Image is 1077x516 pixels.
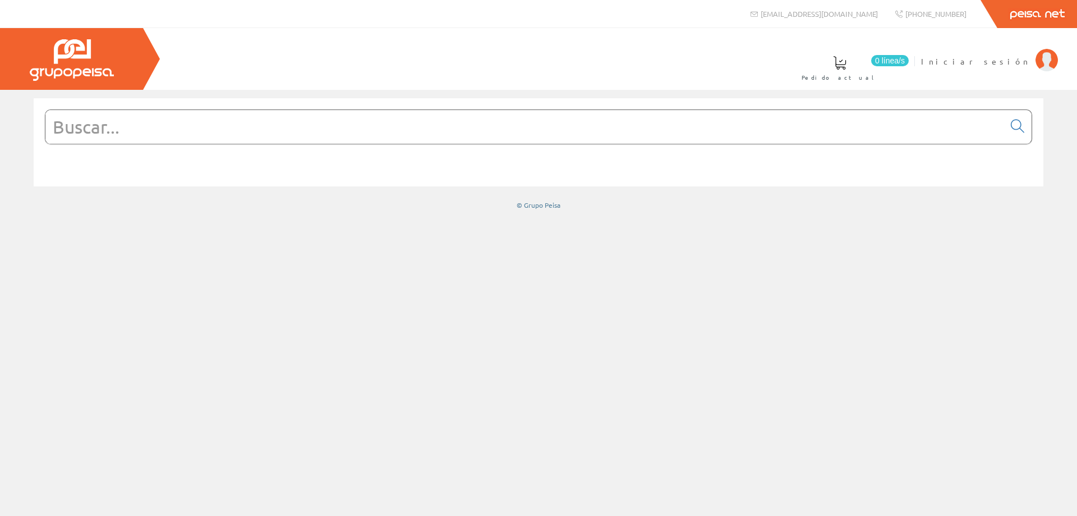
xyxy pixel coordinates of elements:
[905,9,966,19] span: [PHONE_NUMBER]
[761,9,878,19] span: [EMAIL_ADDRESS][DOMAIN_NAME]
[34,200,1043,210] div: © Grupo Peisa
[871,55,909,66] span: 0 línea/s
[30,39,114,81] img: Grupo Peisa
[921,47,1058,57] a: Iniciar sesión
[802,72,878,83] span: Pedido actual
[45,110,1004,144] input: Buscar...
[921,56,1030,67] span: Iniciar sesión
